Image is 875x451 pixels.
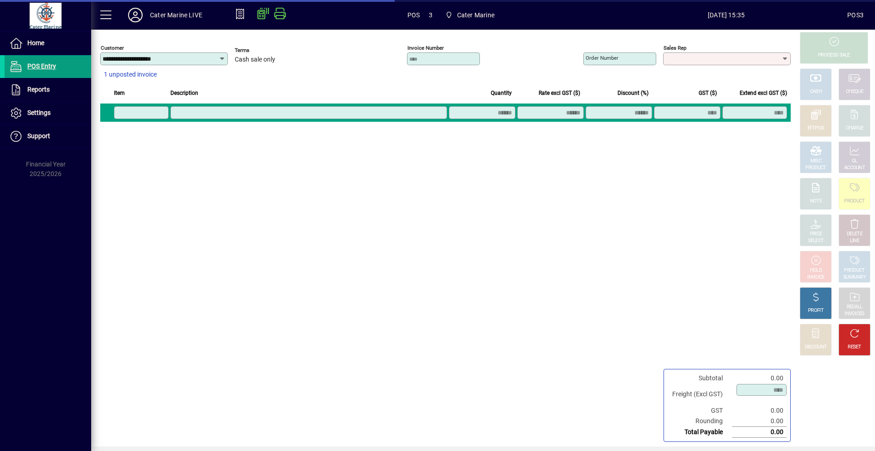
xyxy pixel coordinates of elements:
div: LINE [850,238,859,244]
span: Terms [235,47,289,53]
td: 0.00 [732,405,787,416]
span: GST ($) [699,88,717,98]
div: CHEQUE [846,88,863,95]
td: 0.00 [732,427,787,438]
div: RESET [848,344,861,351]
a: Support [5,125,91,148]
button: Profile [121,7,150,23]
div: CASH [810,88,822,95]
span: POS [407,8,420,22]
div: RECALL [847,304,863,311]
div: NOTE [810,198,822,205]
mat-label: Order number [586,55,618,61]
div: EFTPOS [808,125,824,132]
div: PRICE [810,231,822,238]
mat-label: Invoice number [407,45,444,51]
div: INVOICES [844,311,864,317]
span: Reports [27,86,50,93]
a: Reports [5,78,91,101]
div: SUMMARY [843,274,866,281]
td: Total Payable [668,427,732,438]
td: 0.00 [732,416,787,427]
span: 1 unposted invoice [104,70,157,79]
div: DISCOUNT [805,344,827,351]
div: PRODUCT [844,198,865,205]
span: Support [27,132,50,140]
td: GST [668,405,732,416]
span: Rate excl GST ($) [539,88,580,98]
div: PROFIT [808,307,824,314]
span: Home [27,39,44,47]
span: Extend excl GST ($) [740,88,787,98]
div: PRODUCT [844,267,865,274]
mat-label: Sales rep [664,45,686,51]
span: Quantity [491,88,512,98]
span: Cater Marine [442,7,498,23]
a: Settings [5,102,91,124]
td: Freight (Excl GST) [668,384,732,405]
td: 0.00 [732,373,787,384]
span: [DATE] 15:35 [605,8,847,22]
div: GL [852,158,858,165]
div: PROCESS SALE [818,52,850,59]
span: Item [114,88,125,98]
mat-label: Customer [101,45,124,51]
div: DELETE [847,231,862,238]
span: Cash sale only [235,56,275,63]
span: Discount (%) [618,88,649,98]
div: ACCOUNT [844,165,865,171]
span: Cater Marine [457,8,494,22]
td: Rounding [668,416,732,427]
span: 3 [429,8,432,22]
div: SELECT [808,238,824,244]
div: MISC [810,158,821,165]
span: POS Entry [27,62,56,70]
div: PRODUCT [805,165,826,171]
div: INVOICE [807,274,824,281]
td: Subtotal [668,373,732,384]
div: HOLD [810,267,822,274]
span: Settings [27,109,51,116]
div: CHARGE [846,125,864,132]
span: Description [170,88,198,98]
button: 1 unposted invoice [100,67,160,83]
a: Home [5,32,91,55]
div: POS3 [847,8,864,22]
div: Cater Marine LIVE [150,8,202,22]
